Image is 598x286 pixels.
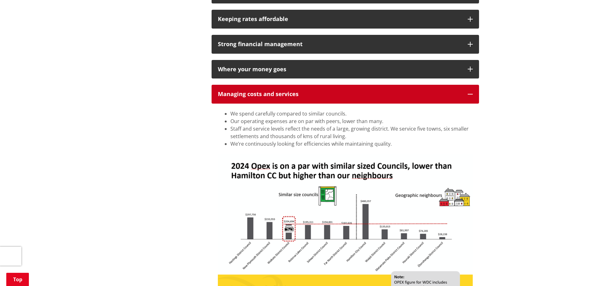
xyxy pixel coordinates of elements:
div: Keeping rates affordable [218,16,461,22]
button: Where your money goes [212,60,479,79]
div: Managing costs and services [218,91,461,97]
div: Where your money goes [218,66,461,73]
a: Top [6,273,29,286]
li: Staff and service levels reflect the needs of a large, growing district. We service five towns, s... [230,125,473,140]
iframe: Messenger Launcher [569,260,592,282]
li: Our operating expenses are on par with peers, lower than many. [230,117,473,125]
button: Managing costs and services [212,85,479,104]
button: Strong financial management [212,35,479,54]
button: Keeping rates affordable [212,10,479,29]
li: We’re continuously looking for efficiencies while maintaining quality. [230,140,473,148]
div: Strong financial management [218,41,461,47]
li: We spend carefully compared to similar councils. [230,110,473,117]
